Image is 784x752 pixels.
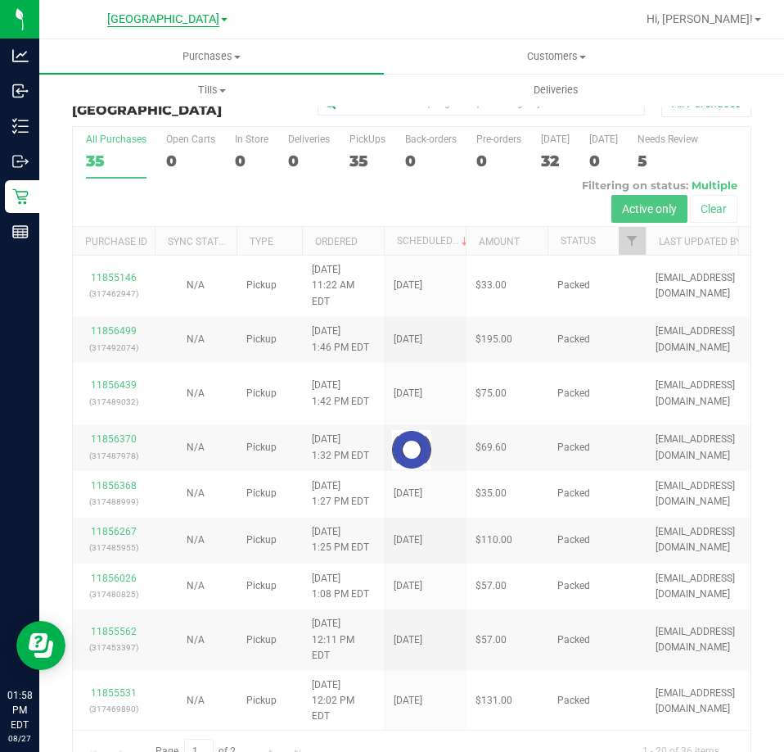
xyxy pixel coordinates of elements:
span: [GEOGRAPHIC_DATA] [107,12,219,27]
a: Customers [384,39,728,74]
iframe: Resource center [16,621,65,670]
inline-svg: Outbound [12,153,29,170]
span: Tills [40,83,383,97]
h3: Purchase Summary: [72,88,299,117]
p: 08/27 [7,732,32,745]
inline-svg: Retail [12,188,29,205]
span: Hi, [PERSON_NAME]! [647,12,753,25]
a: Purchases [39,39,384,74]
a: Deliveries [384,73,728,107]
inline-svg: Inventory [12,118,29,134]
span: Customers [385,49,728,64]
inline-svg: Inbound [12,83,29,99]
a: Tills [39,73,384,107]
span: Deliveries [511,83,601,97]
inline-svg: Analytics [12,48,29,64]
p: 01:58 PM EDT [7,688,32,732]
inline-svg: Reports [12,224,29,240]
span: [GEOGRAPHIC_DATA] [72,102,222,118]
span: Purchases [39,49,384,64]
